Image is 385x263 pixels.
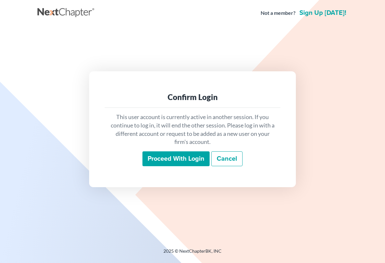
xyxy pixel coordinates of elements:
[110,113,275,146] p: This user account is currently active in another session. If you continue to log in, it will end ...
[211,151,243,166] a: Cancel
[110,92,275,102] div: Confirm Login
[37,248,348,259] div: 2025 © NextChapterBK, INC
[142,151,210,166] input: Proceed with login
[298,10,348,16] a: Sign up [DATE]!
[261,9,296,17] strong: Not a member?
